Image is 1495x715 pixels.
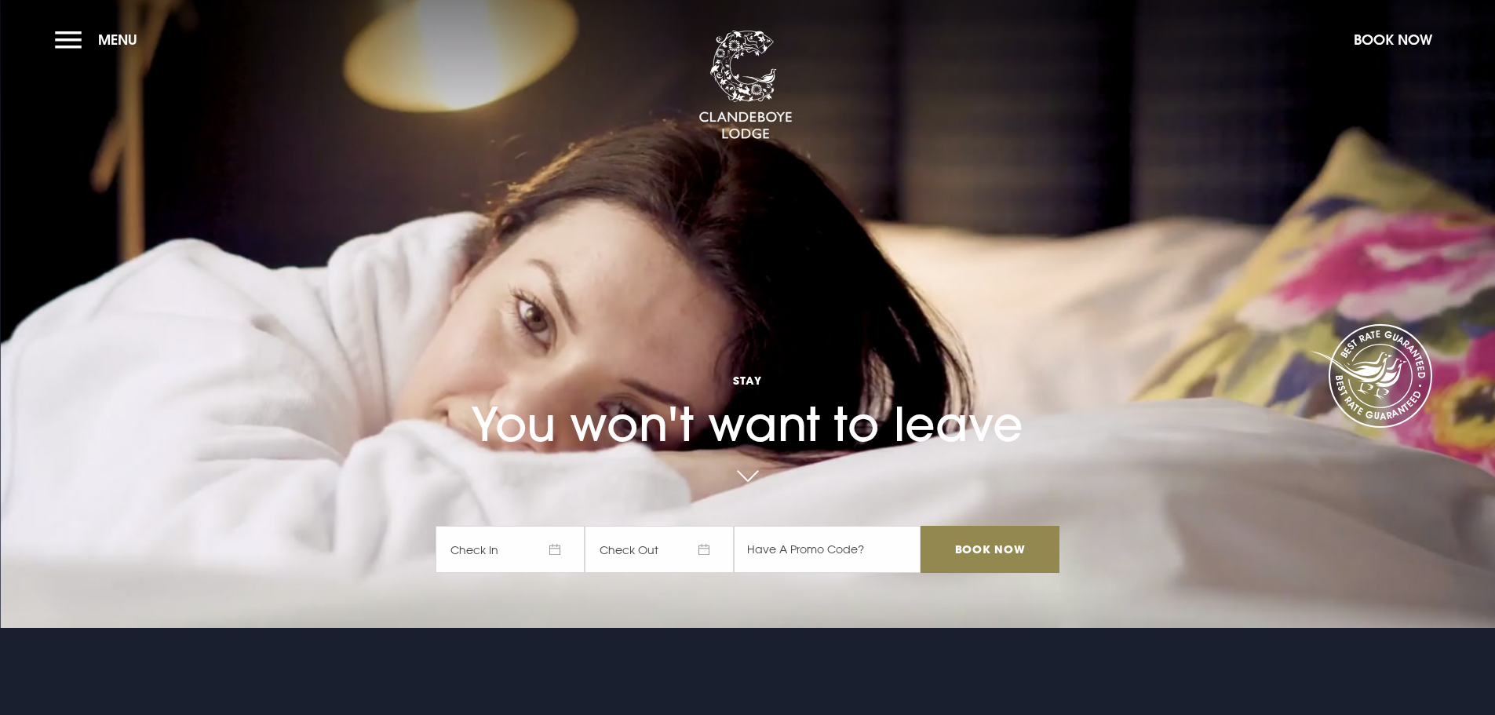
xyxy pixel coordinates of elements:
button: Book Now [1346,23,1440,57]
span: Menu [98,31,137,49]
span: Check Out [585,526,734,573]
span: Stay [436,373,1059,388]
button: Menu [55,23,145,57]
span: Check In [436,526,585,573]
input: Have A Promo Code? [734,526,921,573]
h1: You won't want to leave [436,327,1059,452]
input: Book Now [921,526,1059,573]
img: Clandeboye Lodge [698,31,793,140]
